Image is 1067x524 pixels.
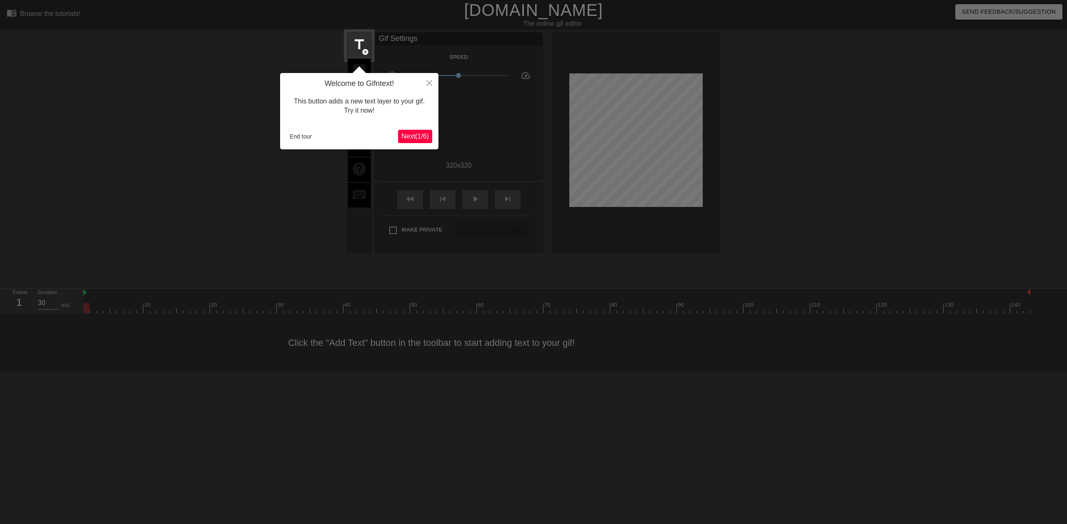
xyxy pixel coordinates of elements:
[286,130,315,143] button: End tour
[286,88,432,124] div: This button adds a new text layer to your gif. Try it now!
[286,79,432,88] h4: Welcome to Gifntext!
[420,73,438,92] button: Close
[398,130,432,143] button: Next
[401,133,429,140] span: Next ( 1 / 6 )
